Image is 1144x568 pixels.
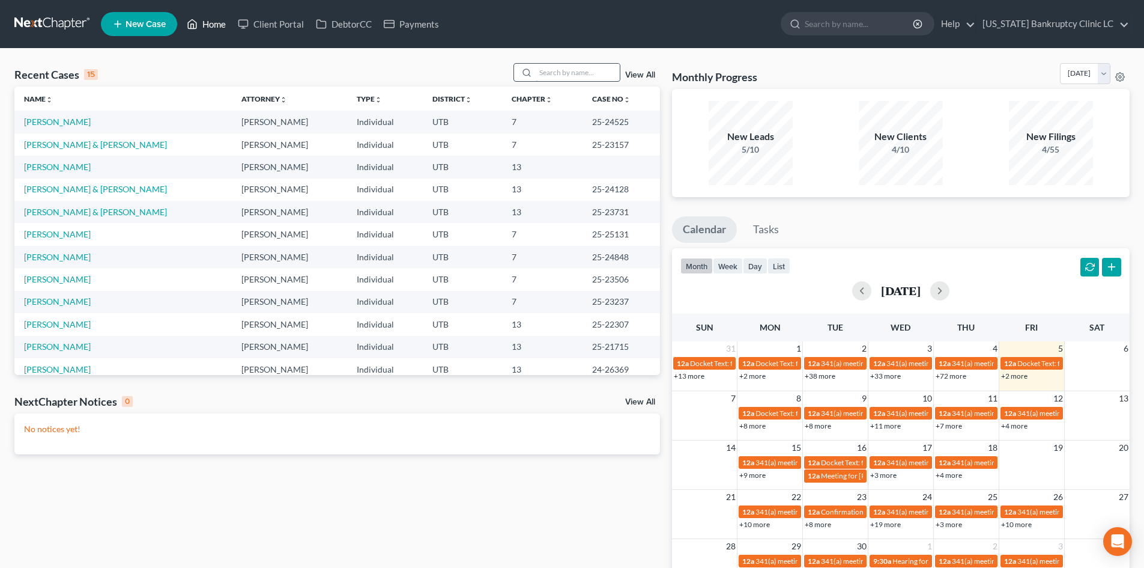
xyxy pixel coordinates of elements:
[24,423,650,435] p: No notices yet!
[873,557,891,566] span: 9:30a
[232,111,347,133] td: [PERSON_NAME]
[347,156,423,178] td: Individual
[821,359,937,368] span: 341(a) meeting for [PERSON_NAME]
[280,96,287,103] i: unfold_more
[347,313,423,335] td: Individual
[828,322,843,332] span: Tue
[821,471,915,480] span: Meeting for [PERSON_NAME]
[709,144,793,156] div: 5/10
[583,246,660,268] td: 25-24848
[821,507,957,516] span: Confirmation hearing for [PERSON_NAME]
[423,201,502,223] td: UTB
[423,358,502,380] td: UTB
[821,458,928,467] span: Docket Text: for [PERSON_NAME]
[690,359,797,368] span: Docket Text: for [PERSON_NAME]
[677,359,689,368] span: 12a
[502,156,583,178] td: 13
[583,268,660,290] td: 25-23506
[24,364,91,374] a: [PERSON_NAME]
[976,13,1129,35] a: [US_STATE] Bankruptcy Clinic LC
[347,291,423,313] td: Individual
[502,358,583,380] td: 13
[181,13,232,35] a: Home
[232,201,347,223] td: [PERSON_NAME]
[625,71,655,79] a: View All
[939,458,951,467] span: 12a
[952,458,1068,467] span: 341(a) meeting for [PERSON_NAME]
[423,223,502,245] td: UTB
[583,201,660,223] td: 25-23731
[1025,322,1038,332] span: Fri
[423,179,502,201] td: UTB
[625,398,655,406] a: View All
[730,391,737,406] span: 7
[24,94,53,103] a: Nameunfold_more
[583,179,660,201] td: 25-24128
[347,246,423,268] td: Individual
[886,409,1002,418] span: 341(a) meeting for [PERSON_NAME]
[1118,490,1130,504] span: 27
[347,201,423,223] td: Individual
[739,471,766,480] a: +9 more
[46,96,53,103] i: unfold_more
[987,441,999,455] span: 18
[696,322,713,332] span: Sun
[861,341,868,356] span: 2
[742,507,754,516] span: 12a
[742,359,754,368] span: 12a
[24,162,91,172] a: [PERSON_NAME]
[24,296,91,307] a: [PERSON_NAME]
[232,336,347,358] td: [PERSON_NAME]
[502,268,583,290] td: 7
[952,409,1131,418] span: 341(a) meeting for [PERSON_NAME] & [PERSON_NAME]
[347,179,423,201] td: Individual
[24,184,167,194] a: [PERSON_NAME] & [PERSON_NAME]
[347,111,423,133] td: Individual
[987,490,999,504] span: 25
[1004,507,1016,516] span: 12a
[873,409,885,418] span: 12a
[347,268,423,290] td: Individual
[795,391,802,406] span: 8
[713,258,743,274] button: week
[232,358,347,380] td: [PERSON_NAME]
[936,371,966,380] a: +72 more
[1103,527,1132,556] div: Open Intercom Messenger
[725,490,737,504] span: 21
[808,409,820,418] span: 12a
[1057,539,1064,554] span: 3
[795,341,802,356] span: 1
[232,291,347,313] td: [PERSON_NAME]
[432,94,472,103] a: Districtunfold_more
[991,539,999,554] span: 2
[375,96,382,103] i: unfold_more
[1009,130,1093,144] div: New Filings
[1001,371,1027,380] a: +2 more
[805,13,915,35] input: Search by name...
[859,130,943,144] div: New Clients
[583,291,660,313] td: 25-23237
[241,94,287,103] a: Attorneyunfold_more
[502,179,583,201] td: 13
[583,336,660,358] td: 25-21715
[423,246,502,268] td: UTB
[755,409,863,418] span: Docket Text: for [PERSON_NAME]
[357,94,382,103] a: Typeunfold_more
[739,520,770,529] a: +10 more
[926,341,933,356] span: 3
[808,557,820,566] span: 12a
[886,507,1002,516] span: 341(a) meeting for [PERSON_NAME]
[1004,557,1016,566] span: 12a
[24,341,91,352] a: [PERSON_NAME]
[232,313,347,335] td: [PERSON_NAME]
[952,557,1068,566] span: 341(a) meeting for [PERSON_NAME]
[742,458,754,467] span: 12a
[1004,359,1016,368] span: 12a
[739,421,766,430] a: +8 more
[24,319,91,329] a: [PERSON_NAME]
[502,201,583,223] td: 13
[808,359,820,368] span: 12a
[856,490,868,504] span: 23
[742,216,790,243] a: Tasks
[952,359,1125,368] span: 341(a) meeting for [PERSON_NAME] [PERSON_NAME]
